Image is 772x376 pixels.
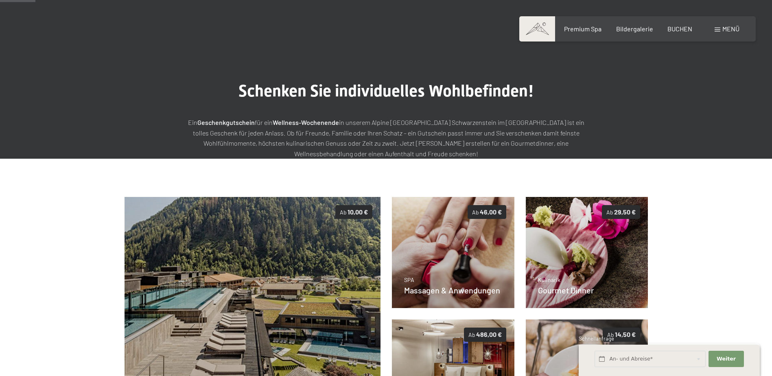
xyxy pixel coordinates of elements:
[579,335,614,342] span: Schnellanfrage
[273,118,339,126] strong: Wellness-Wochenende
[717,355,736,363] span: Weiter
[564,25,601,33] a: Premium Spa
[667,25,692,33] a: BUCHEN
[709,351,744,367] button: Weiter
[616,25,653,33] a: Bildergalerie
[722,25,739,33] span: Menü
[183,117,590,159] p: Ein für ein in unserem Alpine [GEOGRAPHIC_DATA] Schwarzenstein im [GEOGRAPHIC_DATA] ist ein tolle...
[238,81,534,101] span: Schenken Sie individuelles Wohlbefinden!
[197,118,255,126] strong: Geschenkgutschein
